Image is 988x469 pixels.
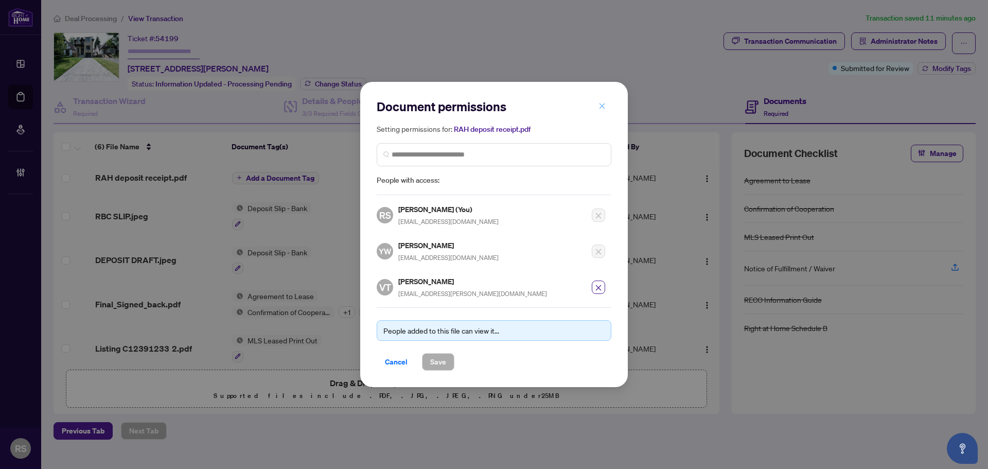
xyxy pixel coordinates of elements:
button: Save [422,353,454,371]
span: YW [379,245,392,257]
div: People added to this file can view it... [383,325,605,336]
button: Open asap [947,433,978,464]
h5: [PERSON_NAME] [398,239,499,251]
span: close [595,284,602,291]
h5: [PERSON_NAME] [398,275,547,287]
span: [EMAIL_ADDRESS][PERSON_NAME][DOMAIN_NAME] [398,290,547,298]
span: VT [379,280,391,294]
img: search_icon [383,151,390,158]
span: RS [379,208,391,222]
h2: Document permissions [377,98,611,115]
span: RAH deposit receipt.pdf [454,125,531,134]
h5: [PERSON_NAME] (You) [398,203,499,215]
span: [EMAIL_ADDRESS][DOMAIN_NAME] [398,254,499,262]
span: close [598,102,606,110]
span: People with access: [377,175,611,186]
span: Cancel [385,354,408,370]
h5: Setting permissions for: [377,123,611,135]
button: Cancel [377,353,416,371]
span: [EMAIL_ADDRESS][DOMAIN_NAME] [398,218,499,225]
